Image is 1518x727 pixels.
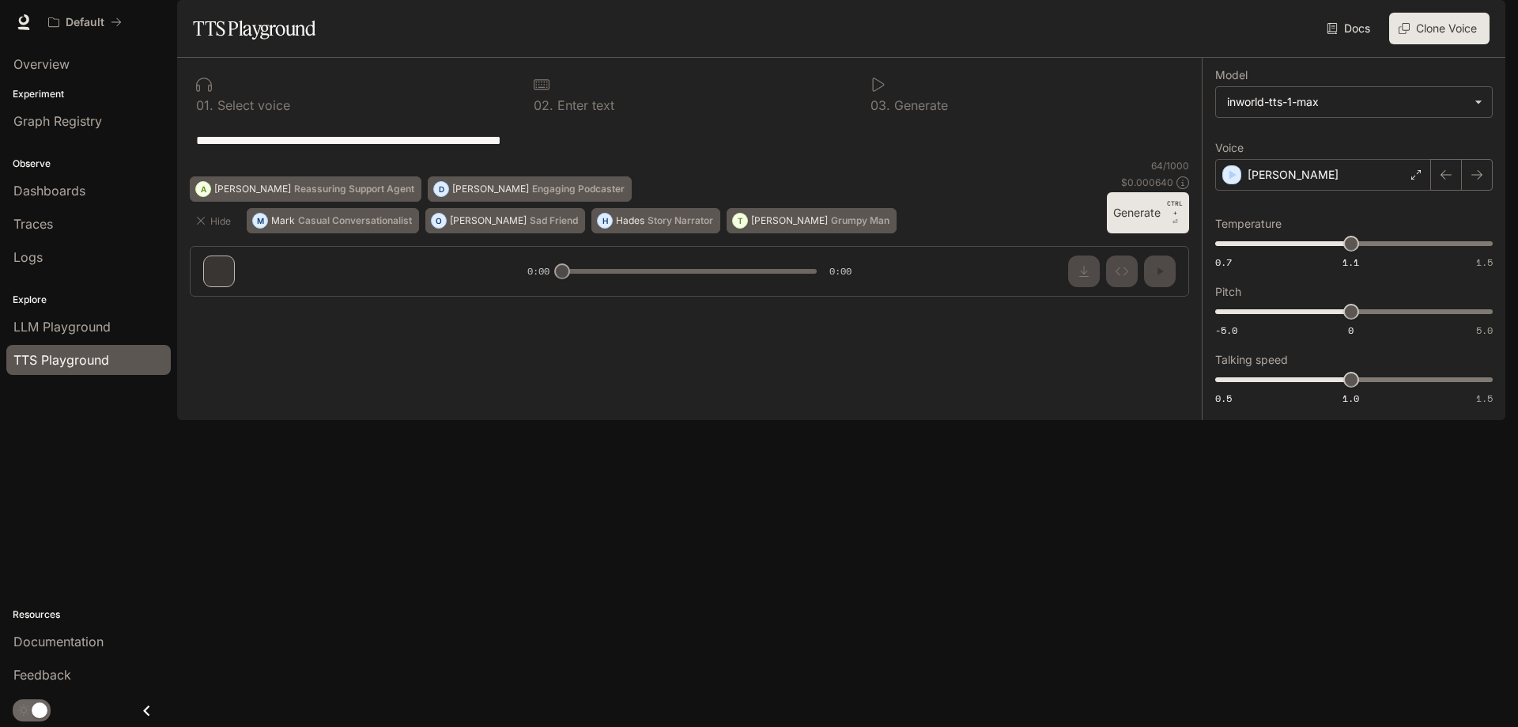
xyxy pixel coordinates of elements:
[1215,324,1237,337] span: -5.0
[190,208,240,233] button: Hide
[1342,392,1359,405] span: 1.0
[1167,199,1183,227] p: ⏎
[1342,256,1359,269] span: 1.1
[1167,199,1183,218] p: CTRL +
[298,216,412,225] p: Casual Conversationalist
[450,216,527,225] p: [PERSON_NAME]
[648,216,713,225] p: Story Narrator
[1389,13,1490,44] button: Clone Voice
[66,16,104,29] p: Default
[1324,13,1376,44] a: Docs
[890,99,948,112] p: Generate
[1215,142,1244,153] p: Voice
[428,176,632,202] button: D[PERSON_NAME]Engaging Podcaster
[1348,324,1354,337] span: 0
[1476,392,1493,405] span: 1.5
[727,208,897,233] button: T[PERSON_NAME]Grumpy Man
[831,216,889,225] p: Grumpy Man
[1107,192,1189,233] button: GenerateCTRL +⏎
[534,99,553,112] p: 0 2 .
[271,216,295,225] p: Mark
[532,184,625,194] p: Engaging Podcaster
[616,216,644,225] p: Hades
[553,99,614,112] p: Enter text
[432,208,446,233] div: O
[598,208,612,233] div: H
[1215,286,1241,297] p: Pitch
[1215,256,1232,269] span: 0.7
[41,6,129,38] button: All workspaces
[751,216,828,225] p: [PERSON_NAME]
[247,208,419,233] button: MMarkCasual Conversationalist
[1121,176,1173,189] p: $ 0.000640
[1216,87,1492,117] div: inworld-tts-1-max
[214,184,291,194] p: [PERSON_NAME]
[1215,218,1282,229] p: Temperature
[870,99,890,112] p: 0 3 .
[1476,324,1493,337] span: 5.0
[193,13,315,44] h1: TTS Playground
[1215,392,1232,405] span: 0.5
[294,184,414,194] p: Reassuring Support Agent
[213,99,290,112] p: Select voice
[591,208,720,233] button: HHadesStory Narrator
[190,176,421,202] button: A[PERSON_NAME]Reassuring Support Agent
[1215,70,1248,81] p: Model
[1248,167,1339,183] p: [PERSON_NAME]
[1151,159,1189,172] p: 64 / 1000
[434,176,448,202] div: D
[530,216,578,225] p: Sad Friend
[1227,94,1467,110] div: inworld-tts-1-max
[1476,256,1493,269] span: 1.5
[1215,354,1288,365] p: Talking speed
[733,208,747,233] div: T
[452,184,529,194] p: [PERSON_NAME]
[196,99,213,112] p: 0 1 .
[253,208,267,233] div: M
[196,176,210,202] div: A
[425,208,585,233] button: O[PERSON_NAME]Sad Friend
